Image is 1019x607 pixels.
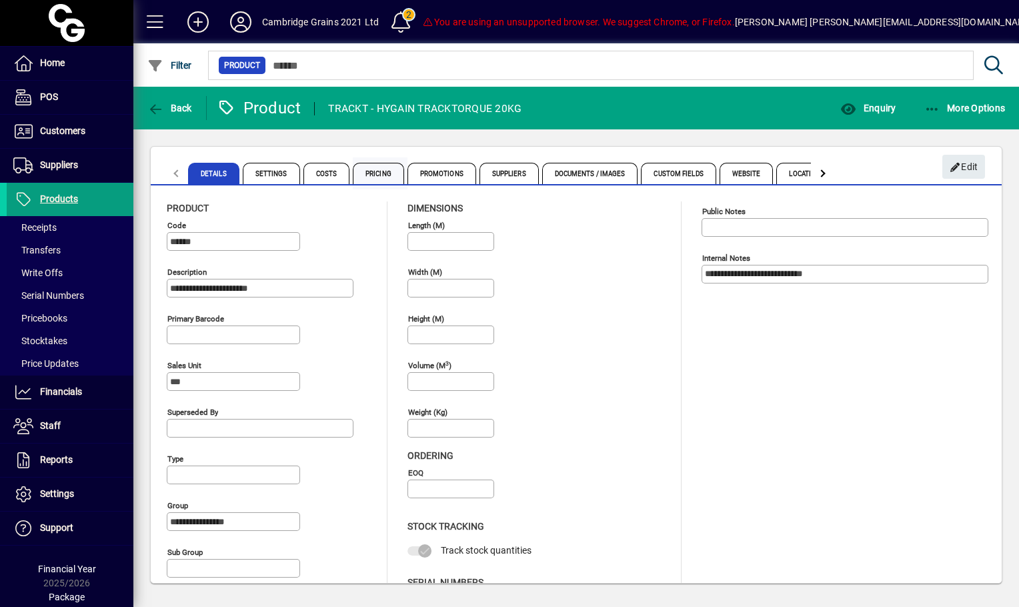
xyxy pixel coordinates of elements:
a: Customers [7,115,133,148]
a: Financials [7,376,133,409]
a: Pricebooks [7,307,133,330]
span: Settings [243,163,300,184]
span: Custom Fields [641,163,716,184]
span: Stock Tracking [407,521,484,532]
span: Home [40,57,65,68]
a: Settings [7,478,133,511]
mat-label: Group [167,501,188,510]
mat-label: Height (m) [408,314,444,324]
app-page-header-button: Back [133,96,207,120]
mat-label: EOQ [408,468,423,478]
div: Product [217,97,301,119]
button: Add [177,10,219,34]
a: Staff [7,410,133,443]
mat-label: Primary barcode [167,314,224,324]
button: More Options [921,96,1009,120]
span: Support [40,522,73,533]
mat-label: Length (m) [408,221,445,230]
div: Cambridge Grains 2021 Ltd [262,11,379,33]
span: Back [147,103,192,113]
span: Settings [40,488,74,499]
span: You are using an unsupported browser. We suggest Chrome, or Firefox. [422,17,734,27]
mat-label: Volume (m ) [408,361,451,370]
a: Write Offs [7,261,133,284]
span: Suppliers [479,163,539,184]
a: Transfers [7,239,133,261]
span: Details [188,163,239,184]
span: POS [40,91,58,102]
mat-label: Sales unit [167,361,201,370]
span: Receipts [13,222,57,233]
span: Pricing [353,163,404,184]
span: Track stock quantities [441,545,532,556]
span: Product [167,203,209,213]
a: Receipts [7,216,133,239]
a: Stocktakes [7,330,133,352]
span: Product [224,59,260,72]
span: Transfers [13,245,61,255]
sup: 3 [445,360,449,366]
mat-label: Description [167,267,207,277]
mat-label: Internal Notes [702,253,750,263]
span: Price Updates [13,358,79,369]
span: Edit [950,156,978,178]
button: Profile [219,10,262,34]
a: Reports [7,444,133,477]
span: Package [49,592,85,602]
a: Support [7,512,133,545]
button: Enquiry [837,96,899,120]
span: Enquiry [840,103,896,113]
span: Ordering [407,450,453,461]
span: Write Offs [13,267,63,278]
div: TRACKT - HYGAIN TRACKTORQUE 20KG [328,98,522,119]
span: Serial Numbers [407,577,483,588]
mat-label: Sub group [167,548,203,557]
span: Staff [40,420,61,431]
span: Pricebooks [13,313,67,324]
span: Serial Numbers [13,290,84,301]
span: Filter [147,60,192,71]
a: Serial Numbers [7,284,133,307]
button: Filter [144,53,195,77]
mat-label: Weight (Kg) [408,408,447,417]
mat-label: Type [167,454,183,464]
span: More Options [924,103,1006,113]
mat-label: Public Notes [702,207,746,216]
span: Costs [303,163,350,184]
span: Financial Year [38,564,96,574]
a: Suppliers [7,149,133,182]
a: Price Updates [7,352,133,375]
span: Suppliers [40,159,78,170]
span: Financials [40,386,82,397]
a: POS [7,81,133,114]
span: Website [720,163,774,184]
span: Stocktakes [13,336,67,346]
mat-label: Superseded by [167,408,218,417]
span: Customers [40,125,85,136]
mat-label: Width (m) [408,267,442,277]
span: Locations [776,163,837,184]
mat-label: Code [167,221,186,230]
span: Promotions [407,163,476,184]
a: Home [7,47,133,80]
span: Dimensions [407,203,463,213]
button: Back [144,96,195,120]
span: Reports [40,454,73,465]
span: Documents / Images [542,163,638,184]
button: Edit [942,155,985,179]
span: Products [40,193,78,204]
